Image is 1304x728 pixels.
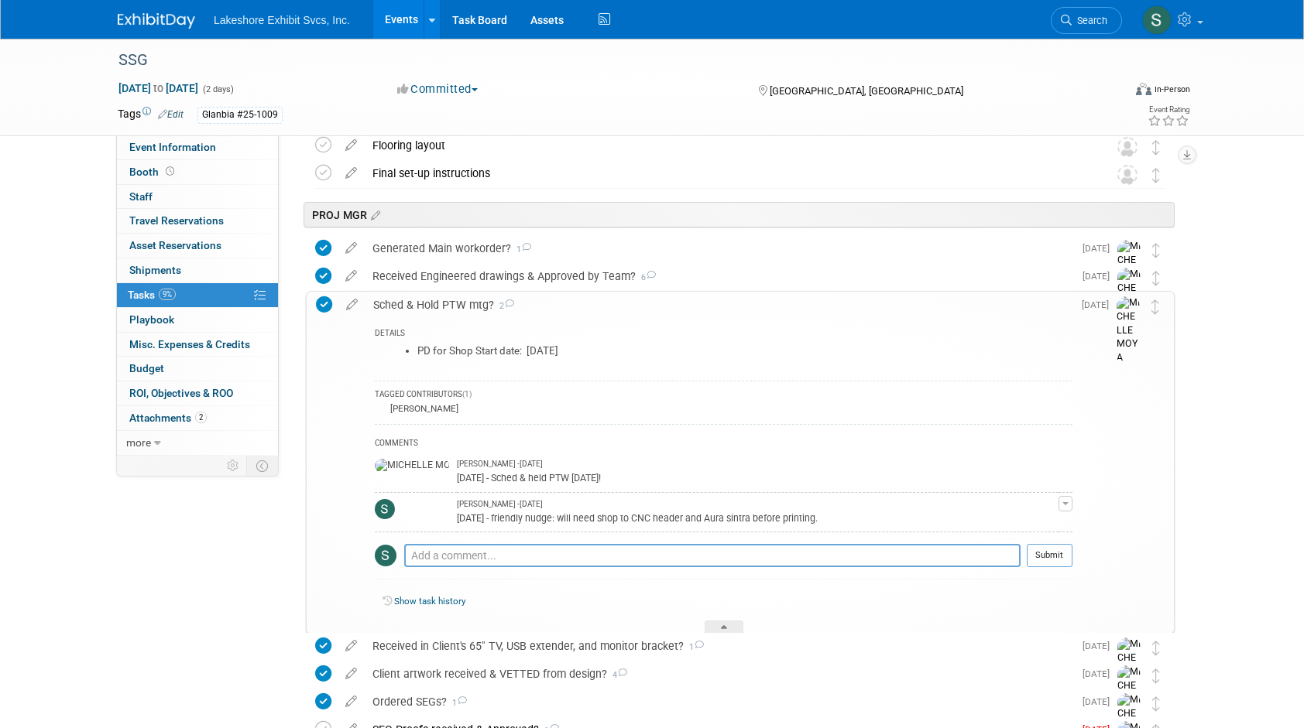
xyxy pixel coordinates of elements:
div: Glanbia #25-1009 [197,107,283,123]
div: Generated Main workorder? [365,235,1073,261]
span: [DATE] [DATE] [118,81,199,95]
span: (2 days) [201,84,234,94]
li: PD for Shop Start date: [DATE] [417,345,1072,357]
a: edit [338,241,365,255]
div: DETAILS [375,328,1072,341]
i: Move task [1152,243,1160,258]
span: 1 [447,698,467,708]
div: TAGGED CONTRIBUTORS [375,389,1072,402]
a: edit [338,298,365,312]
td: Toggle Event Tabs [247,456,279,476]
img: Unassigned [1117,165,1138,185]
td: Personalize Event Tab Strip [220,456,247,476]
div: [DATE] - friendly nudge: will need shop to CNC header and Aura sintra before printing. [457,510,1059,525]
a: Staff [117,185,278,209]
span: Search [1072,15,1107,26]
a: Playbook [117,308,278,332]
i: Move task [1152,140,1160,155]
a: more [117,431,278,455]
span: to [151,82,166,94]
a: Budget [117,357,278,381]
span: Event Information [129,141,216,153]
a: edit [338,269,365,283]
span: Playbook [129,313,174,326]
i: Move task [1152,168,1160,183]
td: Tags [118,106,184,124]
a: Show task history [394,596,465,607]
a: Attachments2 [117,406,278,430]
button: Committed [392,81,484,97]
button: Submit [1027,544,1072,567]
img: MICHELLE MOYA [375,459,449,473]
a: Edit sections [367,207,380,222]
span: 1 [511,244,531,255]
div: Event Format [1031,80,1190,104]
img: MICHELLE MOYA [1117,268,1141,336]
span: 4 [607,670,627,680]
a: Travel Reservations [117,209,278,233]
span: Tasks [128,289,176,301]
a: ROI, Objectives & ROO [117,381,278,405]
div: Final set-up instructions [365,160,1086,186]
img: Stephen Hurn [375,499,395,519]
span: [DATE] [1082,299,1117,310]
div: Ordered SEGs? [365,689,1073,715]
div: Sched & Hold PTW mtg? [365,292,1072,318]
div: Client artwork received & VETTED from design? [365,661,1073,687]
i: Move task [1152,668,1160,683]
div: PROJ MGR [304,202,1175,227]
img: MICHELLE MOYA [1117,240,1141,308]
a: Search [1051,7,1122,34]
img: MICHELLE MOYA [1117,296,1140,364]
div: Received in Client's 65" TV, USB extender, and monitor bracket? [365,633,1073,659]
a: edit [338,166,365,180]
span: Asset Reservations [129,239,221,251]
span: [PERSON_NAME] - [DATE] [457,499,543,510]
span: Misc. Expenses & Credits [129,338,250,350]
span: Shipments [129,264,181,276]
img: Stephen Hurn [1142,5,1172,35]
a: edit [338,667,365,681]
span: 6 [636,272,656,282]
span: Budget [129,362,164,374]
div: Event Rating [1148,106,1189,114]
a: Misc. Expenses & Credits [117,333,278,357]
span: [PERSON_NAME] - [DATE] [457,459,543,470]
span: [DATE] [1083,641,1117,651]
span: 2 [494,301,514,311]
div: [DATE] - Sched & held PTW [DATE]! [457,470,1059,484]
a: edit [338,138,365,152]
div: SSG [113,46,1099,74]
i: Move task [1152,696,1160,711]
span: Attachments [129,412,207,424]
span: 9% [159,289,176,300]
a: Event Information [117,135,278,159]
span: Booth [129,166,177,178]
img: ExhibitDay [118,13,195,29]
div: COMMENTS [375,436,1072,453]
i: Move task [1152,271,1160,285]
span: [GEOGRAPHIC_DATA], [GEOGRAPHIC_DATA] [770,85,963,97]
span: [DATE] [1083,696,1117,707]
a: Asset Reservations [117,234,278,258]
div: [PERSON_NAME] [386,403,458,414]
span: 1 [684,642,704,652]
img: Format-Inperson.png [1136,83,1151,95]
span: Travel Reservations [129,214,224,227]
span: more [126,436,151,449]
div: In-Person [1154,84,1190,95]
span: Staff [129,190,153,203]
span: [DATE] [1083,668,1117,679]
div: Received Engineered drawings & Approved by Team? [365,263,1073,289]
i: Move task [1151,299,1159,314]
img: Unassigned [1117,137,1138,157]
span: 2 [195,412,207,423]
span: (1) [462,390,472,398]
span: Booth not reserved yet [163,166,177,177]
span: [DATE] [1083,243,1117,254]
img: Stephen Hurn [375,545,396,566]
a: Tasks9% [117,283,278,307]
a: edit [338,639,365,653]
a: edit [338,695,365,709]
div: Flooring layout [365,132,1086,159]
